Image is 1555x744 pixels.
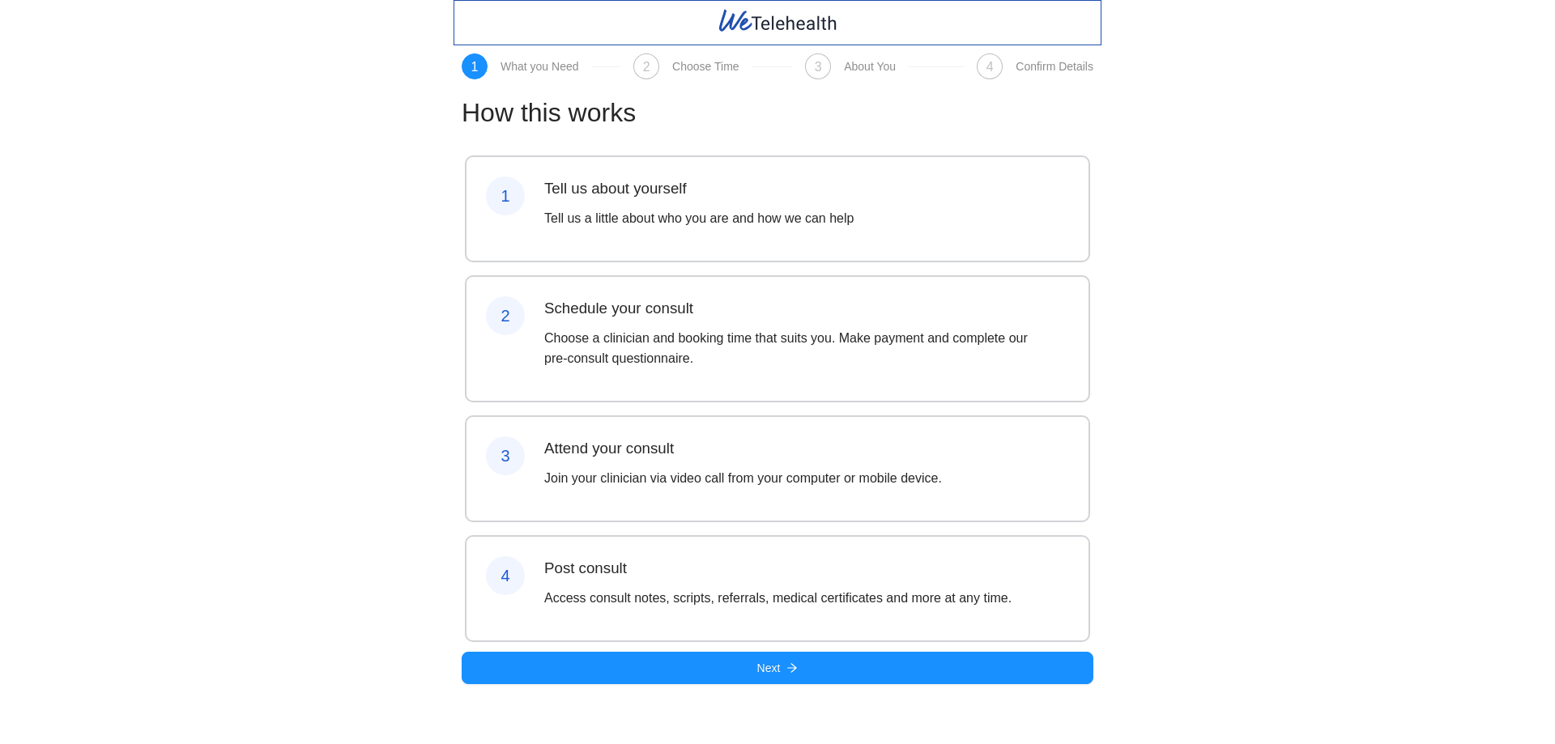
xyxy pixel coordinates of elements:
[544,208,854,228] p: Tell us a little about who you are and how we can help
[462,652,1093,684] button: Nextarrow-right
[544,436,942,460] h3: Attend your consult
[815,60,822,74] span: 3
[471,60,479,74] span: 1
[486,436,525,475] div: 3
[544,468,942,488] p: Join your clinician via video call from your computer or mobile device.
[501,60,579,73] div: What you Need
[643,60,650,74] span: 2
[672,60,739,73] div: Choose Time
[544,176,854,200] h3: Tell us about yourself
[986,60,994,74] span: 4
[544,296,1050,320] h3: Schedule your consult
[486,176,525,215] div: 1
[757,659,781,677] span: Next
[844,60,896,73] div: About You
[544,588,1012,608] p: Access consult notes, scripts, referrals, medical certificates and more at any time.
[544,556,1012,580] h3: Post consult
[462,92,1093,133] h1: How this works
[544,328,1050,368] p: Choose a clinician and booking time that suits you. Make payment and complete our pre-consult que...
[486,556,525,595] div: 4
[717,7,839,34] img: WeTelehealth
[486,296,525,335] div: 2
[786,662,798,675] span: arrow-right
[1016,60,1093,73] div: Confirm Details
